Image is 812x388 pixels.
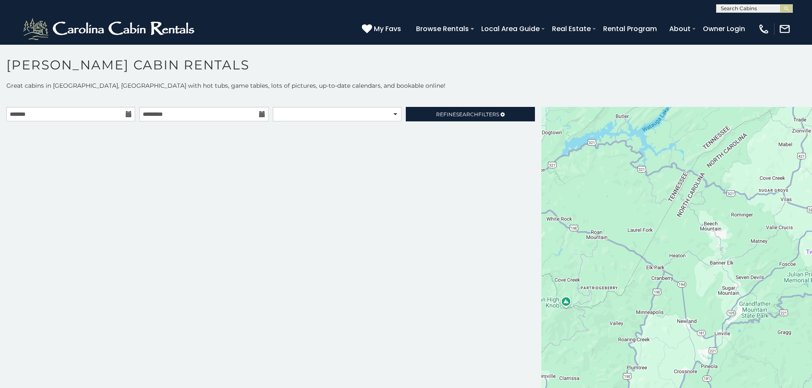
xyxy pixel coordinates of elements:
[362,23,403,34] a: My Favs
[477,21,544,36] a: Local Area Guide
[456,111,478,118] span: Search
[406,107,535,121] a: RefineSearchFilters
[548,21,595,36] a: Real Estate
[665,21,695,36] a: About
[699,21,749,36] a: Owner Login
[21,16,198,42] img: White-1-2.png
[599,21,661,36] a: Rental Program
[758,23,770,35] img: phone-regular-white.png
[412,21,473,36] a: Browse Rentals
[436,111,499,118] span: Refine Filters
[779,23,791,35] img: mail-regular-white.png
[374,23,401,34] span: My Favs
